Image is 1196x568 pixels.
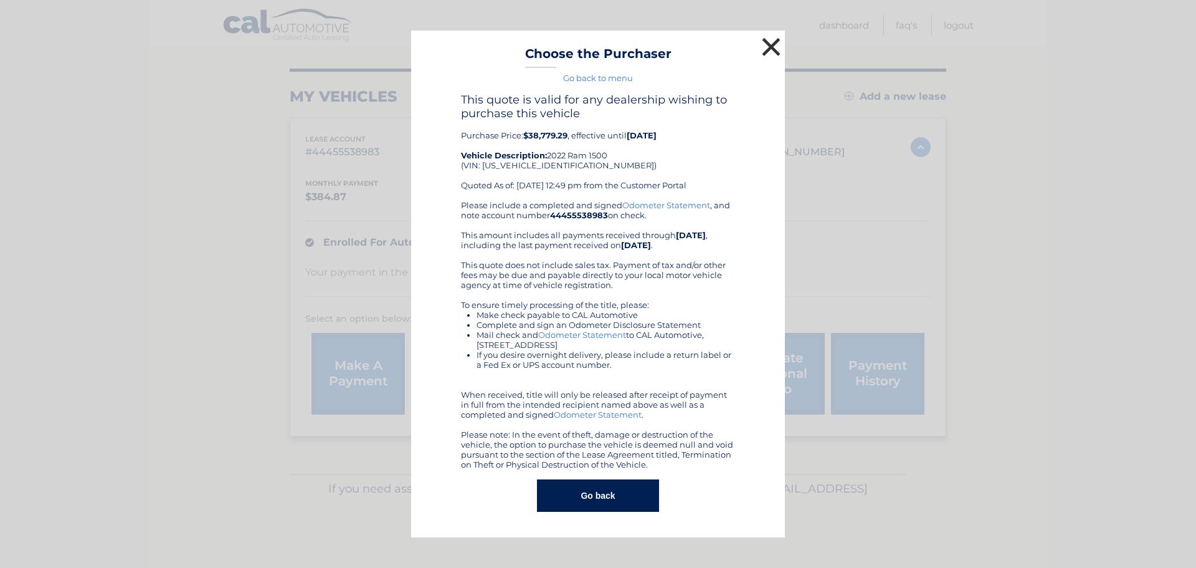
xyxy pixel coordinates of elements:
b: [DATE] [621,240,651,250]
b: 44455538983 [550,210,608,220]
li: Complete and sign an Odometer Disclosure Statement [477,320,735,330]
div: Please include a completed and signed , and note account number on check. This amount includes al... [461,200,735,469]
a: Odometer Statement [554,410,642,420]
b: $38,779.29 [523,130,567,140]
a: Odometer Statement [538,330,626,340]
div: Purchase Price: , effective until 2022 Ram 1500 (VIN: [US_VEHICLE_IDENTIFICATION_NUMBER]) Quoted ... [461,93,735,200]
li: If you desire overnight delivery, please include a return label or a Fed Ex or UPS account number. [477,350,735,370]
button: Go back [537,479,658,512]
li: Mail check and to CAL Automotive, [STREET_ADDRESS] [477,330,735,350]
a: Go back to menu [563,73,633,83]
a: Odometer Statement [622,200,710,210]
h3: Choose the Purchaser [525,46,672,68]
b: [DATE] [676,230,706,240]
strong: Vehicle Description: [461,150,547,160]
li: Make check payable to CAL Automotive [477,310,735,320]
button: × [759,34,784,59]
b: [DATE] [627,130,657,140]
h4: This quote is valid for any dealership wishing to purchase this vehicle [461,93,735,120]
